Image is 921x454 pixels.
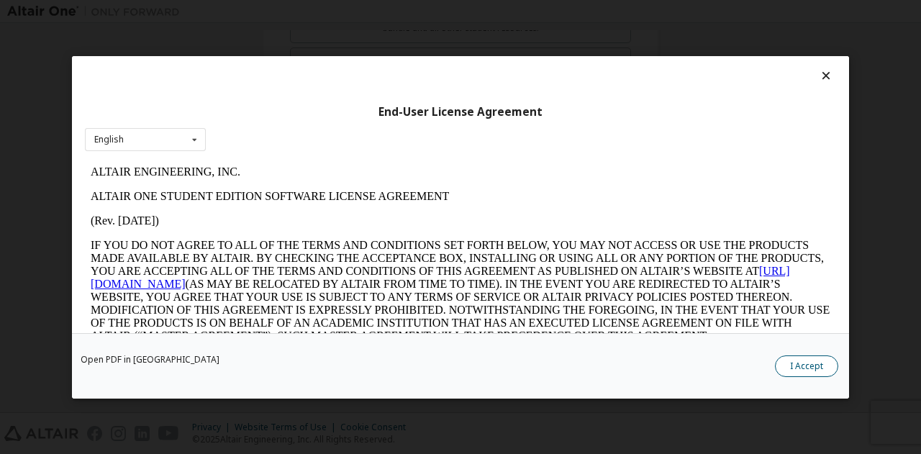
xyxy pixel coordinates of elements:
p: IF YOU DO NOT AGREE TO ALL OF THE TERMS AND CONDITIONS SET FORTH BELOW, YOU MAY NOT ACCESS OR USE... [6,79,745,183]
div: English [94,135,124,144]
a: Open PDF in [GEOGRAPHIC_DATA] [81,355,219,363]
p: (Rev. [DATE]) [6,55,745,68]
button: I Accept [775,355,838,376]
p: ALTAIR ENGINEERING, INC. [6,6,745,19]
p: ALTAIR ONE STUDENT EDITION SOFTWARE LICENSE AGREEMENT [6,30,745,43]
a: [URL][DOMAIN_NAME] [6,105,705,130]
p: This Altair One Student Edition Software License Agreement (“Agreement”) is between Altair Engine... [6,194,745,246]
div: End-User License Agreement [85,104,836,119]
